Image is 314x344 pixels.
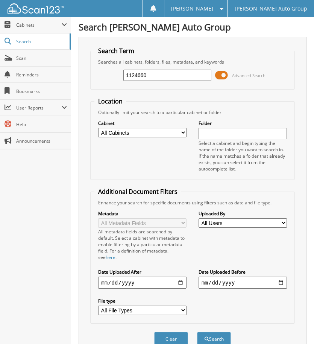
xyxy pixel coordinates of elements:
span: User Reports [16,105,62,111]
label: File type [98,298,187,304]
legend: Additional Document Filters [94,187,181,196]
div: All metadata fields are searched by default. Select a cabinet with metadata to enable filtering b... [98,228,187,260]
span: Reminders [16,72,67,78]
span: [PERSON_NAME] Auto Group [235,6,307,11]
span: [PERSON_NAME] [171,6,213,11]
div: Optionally limit your search to a particular cabinet or folder [94,109,290,116]
div: Enhance your search for specific documents using filters such as date and file type. [94,199,290,206]
div: Select a cabinet and begin typing the name of the folder you want to search in. If the name match... [199,140,287,172]
div: Searches all cabinets, folders, files, metadata, and keywords [94,59,290,65]
label: Date Uploaded Before [199,269,287,275]
img: scan123-logo-white.svg [8,3,64,14]
span: Help [16,121,67,128]
input: start [98,277,187,289]
legend: Search Term [94,47,138,55]
a: here [106,254,115,260]
span: Scan [16,55,67,61]
span: Announcements [16,138,67,144]
iframe: Chat Widget [276,308,314,344]
span: Cabinets [16,22,62,28]
span: Bookmarks [16,88,67,94]
label: Date Uploaded After [98,269,187,275]
span: Advanced Search [232,73,265,78]
h1: Search [PERSON_NAME] Auto Group [79,21,306,33]
legend: Location [94,97,126,105]
label: Cabinet [98,120,187,126]
span: Search [16,38,66,45]
label: Uploaded By [199,210,287,217]
input: end [199,277,287,289]
label: Folder [199,120,287,126]
label: Metadata [98,210,187,217]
